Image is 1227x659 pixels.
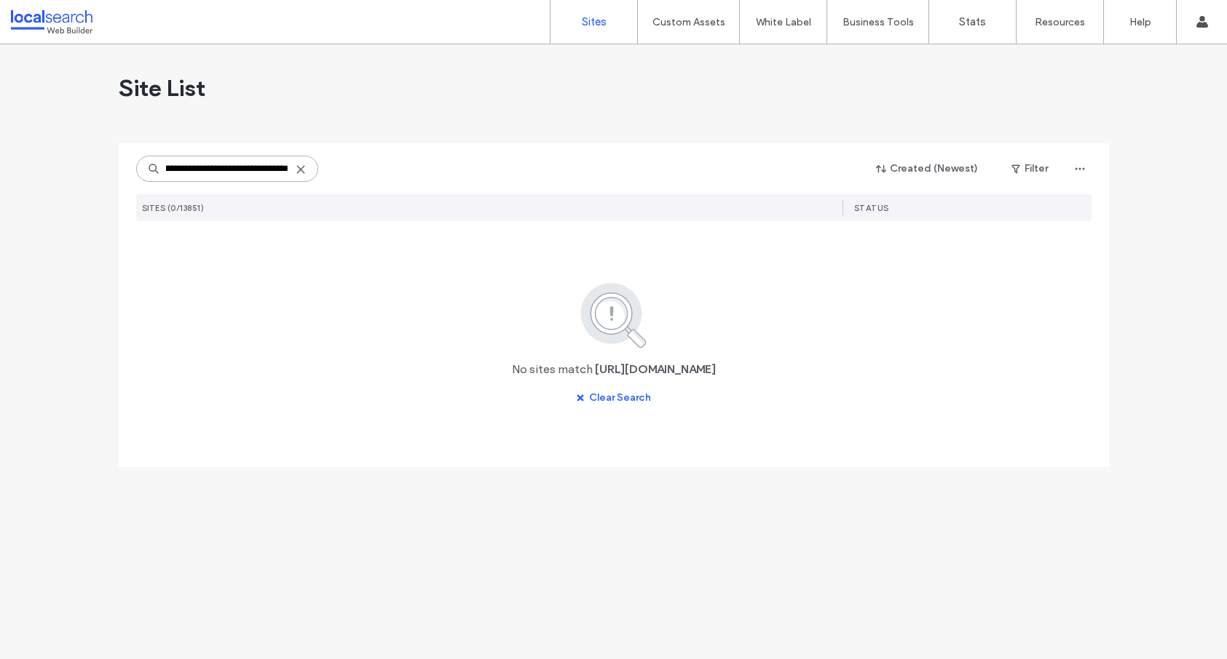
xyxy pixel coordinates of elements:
span: [URL][DOMAIN_NAME] [595,362,716,378]
button: Created (Newest) [864,157,991,180]
label: White Label [756,16,811,28]
span: Site List [119,73,205,103]
button: Filter [997,157,1062,180]
span: No sites match [512,362,593,378]
span: SITES (0/13851) [142,203,205,213]
label: Business Tools [843,16,914,28]
label: Stats [959,15,986,28]
label: Sites [582,15,607,28]
span: Help [33,10,63,23]
label: Custom Assets [652,16,725,28]
label: Help [1129,16,1151,28]
span: STATUS [854,203,889,213]
button: Clear Search [563,386,664,410]
label: Resources [1035,16,1085,28]
img: search.svg [561,280,666,350]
